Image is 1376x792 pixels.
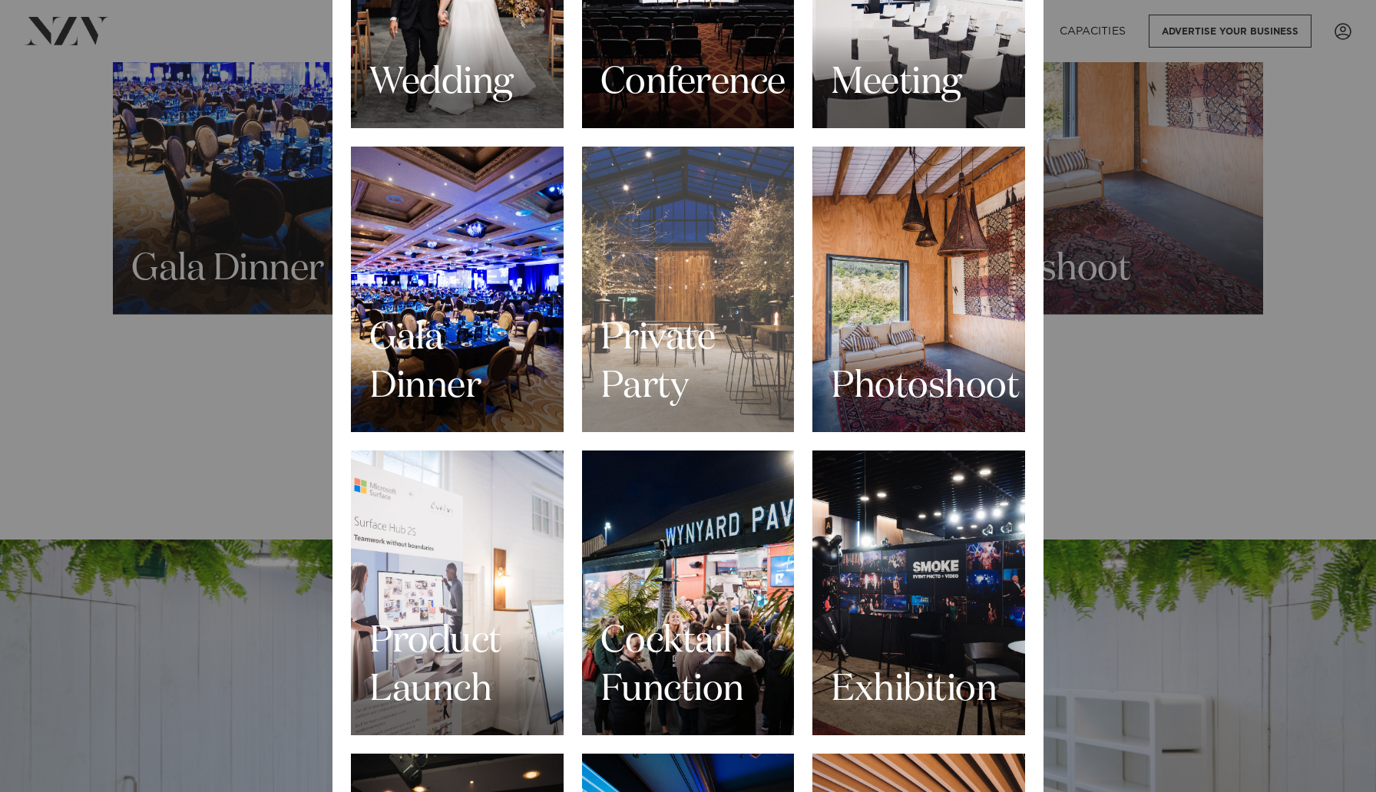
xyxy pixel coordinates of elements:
a: Gala Dinner Gala Dinner [351,147,564,431]
h3: Gala Dinner [369,315,545,411]
h3: Cocktail Function [600,618,776,714]
h3: Private Party [600,315,776,411]
h3: Meeting [831,59,961,107]
h3: Wedding [369,59,513,107]
a: Private Party Private Party [582,147,795,431]
a: Photoshoot Photoshoot [812,147,1025,431]
a: Exhibition Exhibition [812,450,1025,735]
h3: Product Launch [369,618,545,714]
h3: Exhibition [831,666,997,714]
a: Product Launch Product Launch [351,450,564,735]
h3: Photoshoot [831,363,1019,411]
a: Cocktail Function Cocktail Function [582,450,795,735]
h3: Conference [600,59,786,107]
